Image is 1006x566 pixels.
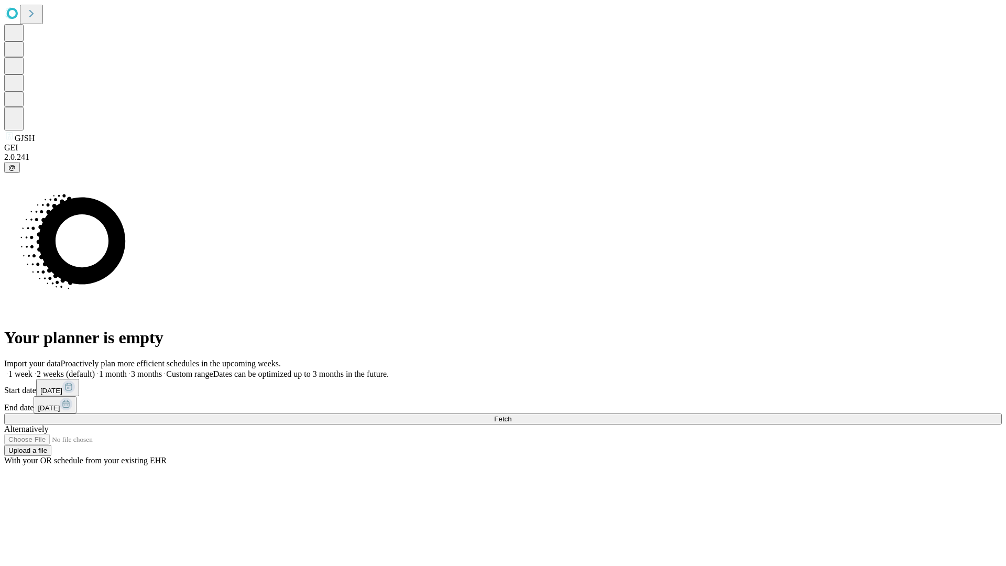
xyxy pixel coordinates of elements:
span: 1 week [8,369,32,378]
span: 3 months [131,369,162,378]
div: 2.0.241 [4,153,1002,162]
div: Start date [4,379,1002,396]
h1: Your planner is empty [4,328,1002,347]
span: Import your data [4,359,61,368]
div: End date [4,396,1002,413]
span: Fetch [494,415,511,423]
button: Fetch [4,413,1002,424]
span: With your OR schedule from your existing EHR [4,456,167,465]
span: Alternatively [4,424,48,433]
span: [DATE] [40,387,62,395]
span: 2 weeks (default) [37,369,95,378]
span: Dates can be optimized up to 3 months in the future. [213,369,389,378]
span: [DATE] [38,404,60,412]
span: 1 month [99,369,127,378]
span: Proactively plan more efficient schedules in the upcoming weeks. [61,359,281,368]
span: Custom range [166,369,213,378]
button: Upload a file [4,445,51,456]
div: GEI [4,143,1002,153]
button: [DATE] [36,379,79,396]
button: @ [4,162,20,173]
button: [DATE] [34,396,76,413]
span: GJSH [15,134,35,143]
span: @ [8,164,16,171]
